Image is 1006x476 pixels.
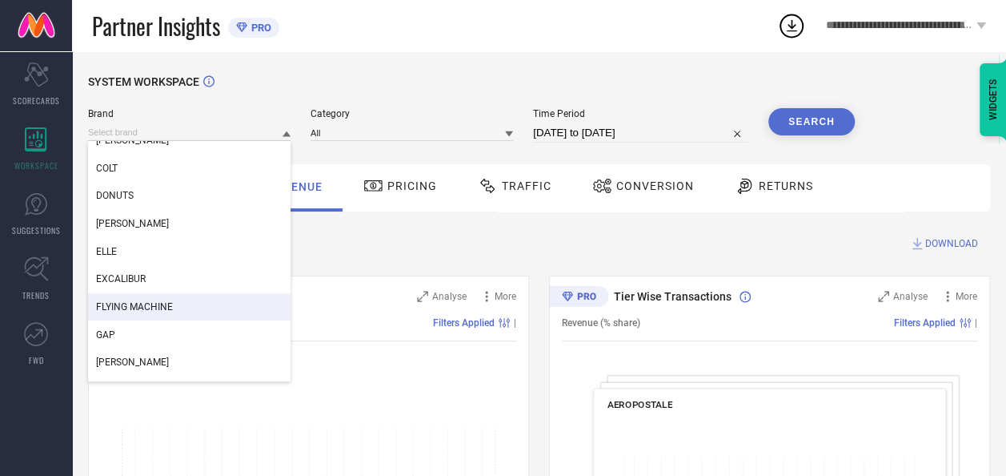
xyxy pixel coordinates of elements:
span: Tier Wise Transactions [614,290,731,303]
span: Revenue [268,180,323,193]
span: DONUTS [96,190,134,201]
div: DONUTS [88,182,291,209]
span: SCORECARDS [13,95,60,107]
svg: Zoom [878,291,889,302]
div: EXCALIBUR [88,265,291,292]
div: GAP [88,321,291,349]
input: Select time period [533,123,748,143]
span: PRO [247,22,271,34]
div: IZOD [88,377,291,404]
div: Premium [549,286,608,310]
span: Filters Applied [433,317,495,329]
div: Open download list [777,11,806,40]
span: [PERSON_NAME] [96,218,169,229]
span: Time Period [533,108,748,119]
span: FLYING MACHINE [96,301,173,313]
span: GAP [96,329,115,341]
div: ED HARDY [88,210,291,237]
span: AEROPOSTALE [607,399,673,410]
span: Conversion [616,180,694,192]
span: Partner Insights [92,10,220,42]
span: DOWNLOAD [925,236,978,252]
span: ELLE [96,246,117,257]
span: COLT [96,163,118,174]
span: Analyse [893,291,928,302]
div: HANES [88,349,291,376]
div: ELLE [88,238,291,265]
span: TRENDS [22,289,50,301]
div: COLT [88,155,291,182]
span: Category [311,108,513,119]
span: | [514,317,516,329]
span: SYSTEM WORKSPACE [88,75,199,88]
span: More [956,291,977,302]
span: Returns [759,180,813,192]
span: Traffic [502,180,551,192]
span: Revenue (% share) [562,317,640,329]
span: Pricing [387,180,437,192]
div: FLYING MACHINE [88,293,291,321]
svg: Zoom [417,291,428,302]
span: | [975,317,977,329]
span: Analyse [432,291,467,302]
span: More [495,291,516,302]
span: SUGGESTIONS [12,224,61,236]
input: Select brand [88,124,291,141]
button: Search [768,108,855,135]
span: EXCALIBUR [96,273,146,284]
span: WORKSPACE [14,159,58,171]
span: Filters Applied [894,317,956,329]
span: FWD [29,354,44,366]
span: Brand [88,108,291,119]
span: [PERSON_NAME] [96,357,169,368]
